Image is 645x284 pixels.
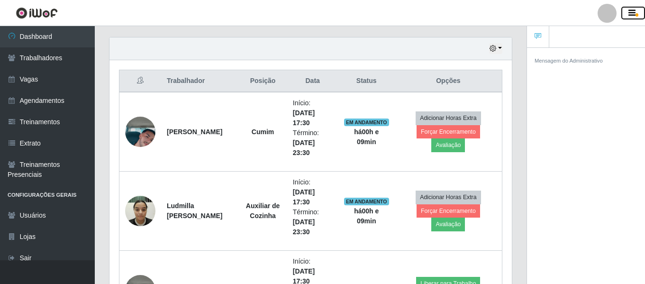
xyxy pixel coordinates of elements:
[535,58,603,64] small: Mensagem do Administrativo
[416,111,481,125] button: Adicionar Horas Extra
[417,204,480,218] button: Forçar Encerramento
[293,98,333,128] li: Início:
[287,70,338,92] th: Data
[293,177,333,207] li: Início:
[252,128,274,136] strong: Cumim
[354,128,379,146] strong: há 00 h e 09 min
[246,202,280,220] strong: Auxiliar de Cozinha
[417,125,480,138] button: Forçar Encerramento
[354,207,379,225] strong: há 00 h e 09 min
[416,191,481,204] button: Adicionar Horas Extra
[125,191,155,231] img: 1751847182562.jpeg
[293,128,333,158] li: Término:
[293,207,333,237] li: Término:
[431,138,465,152] button: Avaliação
[431,218,465,231] button: Avaliação
[395,70,502,92] th: Opções
[344,198,389,205] span: EM ANDAMENTO
[344,119,389,126] span: EM ANDAMENTO
[125,105,155,159] img: 1747688912363.jpeg
[16,7,58,19] img: CoreUI Logo
[338,70,395,92] th: Status
[293,218,315,236] time: [DATE] 23:30
[161,70,238,92] th: Trabalhador
[293,188,315,206] time: [DATE] 17:30
[293,109,315,127] time: [DATE] 17:30
[293,139,315,156] time: [DATE] 23:30
[167,128,222,136] strong: [PERSON_NAME]
[238,70,287,92] th: Posição
[167,202,222,220] strong: Ludmilla [PERSON_NAME]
